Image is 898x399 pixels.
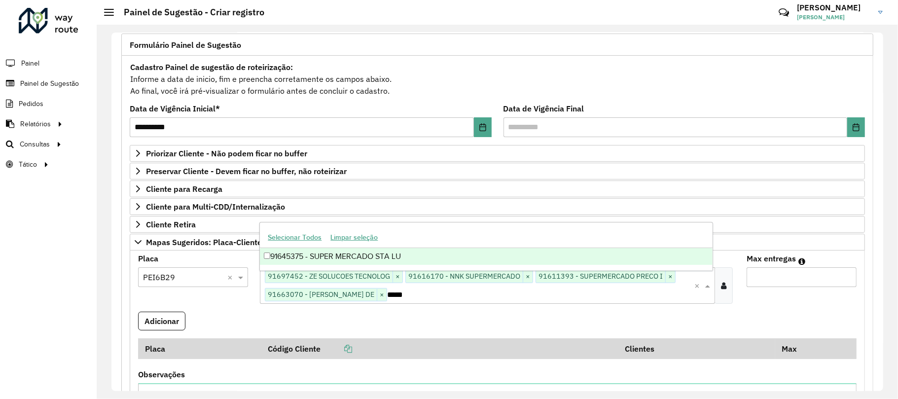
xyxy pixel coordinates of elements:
[261,338,618,359] th: Código Cliente
[773,2,794,23] a: Contato Rápido
[523,271,533,283] span: ×
[798,257,805,265] em: Máximo de clientes que serão colocados na mesma rota com os clientes informados
[146,167,347,175] span: Preservar Cliente - Devem ficar no buffer, não roteirizar
[146,149,307,157] span: Priorizar Cliente - Não podem ficar no buffer
[618,338,775,359] th: Clientes
[474,117,492,137] button: Choose Date
[797,3,871,12] h3: [PERSON_NAME]
[665,271,675,283] span: ×
[406,270,523,282] span: 91616170 - NNK SUPERMERCADO
[503,103,584,114] label: Data de Vigência Final
[130,41,241,49] span: Formulário Painel de Sugestão
[393,271,402,283] span: ×
[19,99,43,109] span: Pedidos
[260,248,712,265] div: 91645375 - SUPER MERCADO STA LU
[19,159,37,170] span: Tático
[130,198,865,215] a: Cliente para Multi-CDD/Internalização
[265,270,393,282] span: 91697452 - ZE SOLUCOES TECNOLOG
[747,253,796,264] label: Max entregas
[146,238,262,246] span: Mapas Sugeridos: Placa-Cliente
[377,289,387,301] span: ×
[130,234,865,251] a: Mapas Sugeridos: Placa-Cliente
[20,119,51,129] span: Relatórios
[138,253,158,264] label: Placa
[775,338,815,359] th: Max
[130,181,865,197] a: Cliente para Recarga
[114,7,264,18] h2: Painel de Sugestão - Criar registro
[138,368,185,380] label: Observações
[20,78,79,89] span: Painel de Sugestão
[227,271,236,283] span: Clear all
[130,163,865,180] a: Preservar Cliente - Devem ficar no buffer, não roteirizar
[130,145,865,162] a: Priorizar Cliente - Não podem ficar no buffer
[146,203,285,211] span: Cliente para Multi-CDD/Internalização
[20,139,50,149] span: Consultas
[847,117,865,137] button: Choose Date
[797,13,871,22] span: [PERSON_NAME]
[21,58,39,69] span: Painel
[146,185,222,193] span: Cliente para Recarga
[146,220,196,228] span: Cliente Retira
[130,103,220,114] label: Data de Vigência Inicial
[321,344,352,354] a: Copiar
[265,289,377,300] span: 91663070 - [PERSON_NAME] DE
[138,312,185,330] button: Adicionar
[263,230,326,245] button: Selecionar Todos
[130,216,865,233] a: Cliente Retira
[130,62,293,72] strong: Cadastro Painel de sugestão de roteirização:
[130,61,865,97] div: Informe a data de inicio, fim e preencha corretamente os campos abaixo. Ao final, você irá pré-vi...
[259,222,713,271] ng-dropdown-panel: Options list
[138,338,261,359] th: Placa
[536,270,665,282] span: 91611393 - SUPERMERCADO PRECO I
[694,280,703,291] span: Clear all
[326,230,382,245] button: Limpar seleção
